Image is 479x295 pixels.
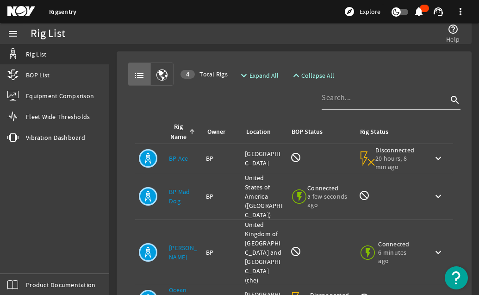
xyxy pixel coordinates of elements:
mat-icon: explore [344,6,355,17]
mat-icon: Rig Monitoring not available for this rig [359,190,370,201]
div: BP [206,154,237,163]
mat-icon: help_outline [448,24,459,35]
span: Collapse All [301,71,334,80]
span: Help [446,35,460,44]
div: 4 [180,70,195,79]
button: Open Resource Center [445,266,468,289]
mat-icon: vibration [7,132,19,143]
span: Explore [360,7,380,16]
div: Location [246,127,271,137]
div: United States of America ([GEOGRAPHIC_DATA]) [245,173,283,220]
span: Rig List [26,50,46,59]
span: Connected [378,240,418,248]
mat-icon: keyboard_arrow_down [433,191,444,202]
a: BP Mad Dog [169,188,190,205]
div: United Kingdom of [GEOGRAPHIC_DATA] and [GEOGRAPHIC_DATA] (the) [245,220,283,285]
button: Expand All [235,67,282,84]
span: Product Documentation [26,280,95,289]
div: BOP Status [292,127,323,137]
a: BP Ace [169,154,188,163]
mat-icon: keyboard_arrow_down [433,247,444,258]
span: Fleet Wide Thresholds [26,112,90,121]
mat-icon: expand_more [238,70,246,81]
div: Rig List [31,29,65,38]
div: Location [245,127,279,137]
mat-icon: notifications [413,6,424,17]
div: Rig Name [170,122,187,142]
span: Vibration Dashboard [26,133,85,142]
span: BOP List [26,70,50,80]
span: Total Rigs [180,69,228,79]
mat-icon: expand_less [291,70,298,81]
mat-icon: list [134,70,145,81]
span: 20 hours, 8 min ago [375,154,418,171]
button: more_vert [449,0,472,23]
mat-icon: menu [7,28,19,39]
div: BP [206,192,237,201]
mat-icon: BOP Monitoring not available for this rig [290,246,301,257]
input: Search... [322,92,448,103]
div: Rig Name [169,122,195,142]
mat-icon: BOP Monitoring not available for this rig [290,152,301,163]
span: Expand All [249,71,279,80]
span: a few seconds ago [307,192,349,209]
i: search [449,94,460,106]
button: Collapse All [287,67,338,84]
span: Equipment Comparison [26,91,94,100]
mat-icon: support_agent [433,6,444,17]
div: Owner [206,127,234,137]
a: Rigsentry [49,7,76,16]
div: BP [206,248,237,257]
span: Disconnected [375,146,418,154]
a: [PERSON_NAME] [169,244,197,261]
div: Owner [207,127,225,137]
div: Rig Status [360,127,388,137]
button: Explore [340,4,384,19]
mat-icon: keyboard_arrow_down [433,153,444,164]
span: Connected [307,184,349,192]
span: 6 minutes ago [378,248,418,265]
div: [GEOGRAPHIC_DATA] [245,149,283,168]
